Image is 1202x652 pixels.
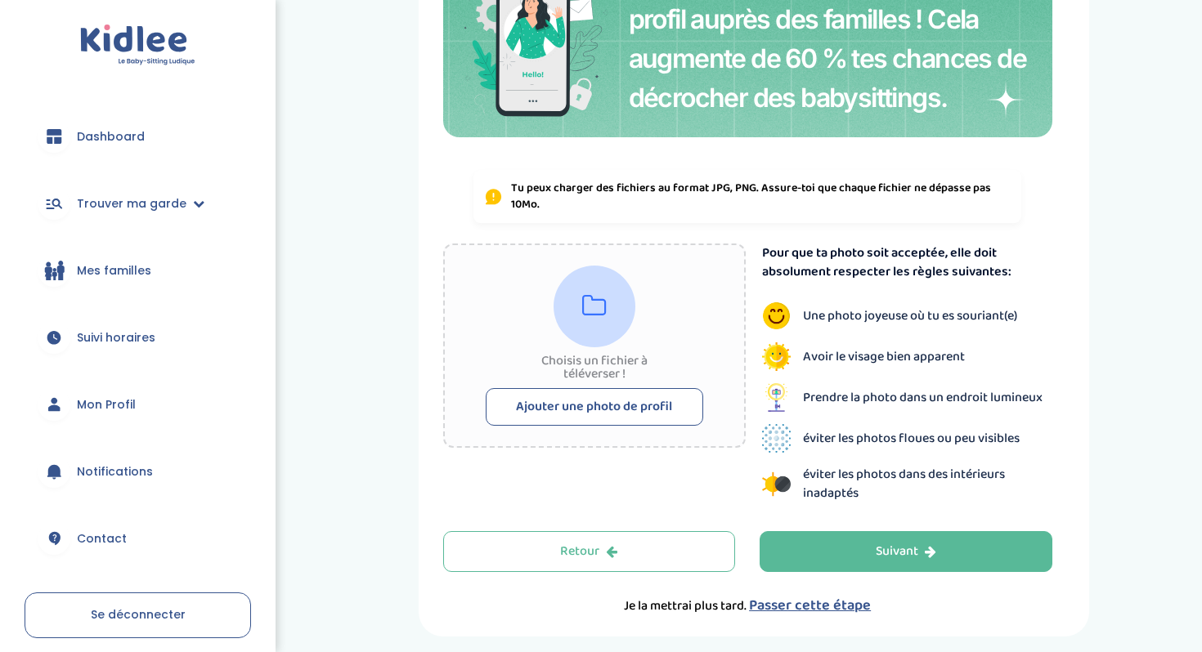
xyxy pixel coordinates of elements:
[77,329,155,346] span: Suivi horaires
[77,195,186,212] span: Trouver ma garde
[762,301,791,330] img: emoji_smile.png
[25,241,251,300] a: Mes familles
[77,128,145,145] span: Dashboard
[803,306,1017,325] span: Une photo joyeuse où tu es souriant(e)
[803,429,1020,448] span: éviter les photos floues ou peu visibles
[511,181,1011,212] p: Tu peux charger des fichiers au format JPG, PNG. Assure-toi que chaque fichier ne dépasse pas 10Mo.
[486,388,703,426] button: Ajouter une photo de profil
[876,543,936,561] div: Suivant
[77,262,151,279] span: Mes familles
[760,531,1052,572] button: Suivant
[25,509,251,568] a: Contact
[762,424,791,453] img: emoji_flou.png
[749,594,871,617] span: Passer cette étape
[77,530,127,547] span: Contact
[77,396,136,413] span: Mon Profil
[527,355,662,381] div: Choisis un fichier à téléverser !
[25,107,251,166] a: Dashboard
[560,543,617,561] div: Retour
[25,592,251,638] a: Se déconnecter
[443,531,736,572] button: Retour
[25,375,251,434] a: Mon Profil
[25,442,251,501] a: Notifications
[803,465,1052,502] span: éviter les photos dans des intérieurs inadaptés
[91,606,186,623] span: Se déconnecter
[624,596,747,616] span: Je la mettrai plus tard.
[77,463,153,480] span: Notifications
[25,174,251,233] a: Trouver ma garde
[803,388,1043,407] span: Prendre la photo dans un endroit lumineux
[762,243,1052,281] p: Pour que ta photo soit acceptée, elle doit absolument respecter les règles suivantes:
[762,383,791,412] img: emoji_studio.png
[762,342,791,371] img: emoji_sun.png
[25,308,251,367] a: Suivi horaires
[803,347,965,366] span: Avoir le visage bien apparent
[80,25,195,66] img: logo.svg
[762,470,791,498] img: emoji_sun_shadow.png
